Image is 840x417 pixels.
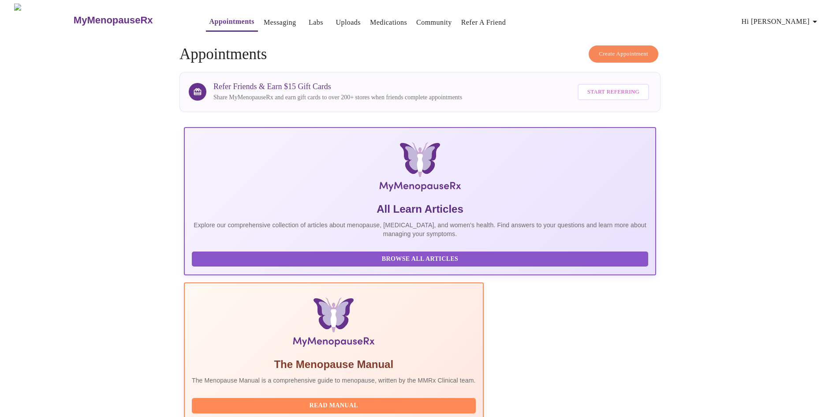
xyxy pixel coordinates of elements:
p: Explore our comprehensive collection of articles about menopause, [MEDICAL_DATA], and women's hea... [192,221,648,238]
button: Create Appointment [589,45,658,63]
a: Medications [370,16,407,29]
a: Labs [309,16,323,29]
img: MyMenopauseRx Logo [263,142,577,195]
p: Share MyMenopauseRx and earn gift cards to over 200+ stores when friends complete appointments [213,93,462,102]
h5: All Learn Articles [192,202,648,216]
p: The Menopause Manual is a comprehensive guide to menopause, written by the MMRx Clinical team. [192,376,476,385]
button: Start Referring [578,84,649,100]
span: Create Appointment [599,49,648,59]
button: Read Manual [192,398,476,413]
button: Refer a Friend [458,14,510,31]
button: Uploads [332,14,364,31]
a: Refer a Friend [461,16,506,29]
button: Browse All Articles [192,252,648,267]
a: Community [416,16,452,29]
img: MyMenopauseRx Logo [14,4,72,37]
span: Read Manual [201,400,467,411]
span: Browse All Articles [201,254,639,265]
a: Uploads [336,16,361,29]
button: Hi [PERSON_NAME] [738,13,824,30]
h3: MyMenopauseRx [74,15,153,26]
img: Menopause Manual [237,297,430,350]
button: Messaging [260,14,299,31]
h4: Appointments [179,45,661,63]
h5: The Menopause Manual [192,357,476,372]
a: Messaging [264,16,296,29]
button: Medications [366,14,411,31]
span: Start Referring [587,87,639,97]
button: Community [413,14,455,31]
a: Appointments [209,15,254,28]
a: Start Referring [575,79,651,105]
h3: Refer Friends & Earn $15 Gift Cards [213,82,462,91]
a: Read Manual [192,401,478,409]
span: Hi [PERSON_NAME] [742,15,820,28]
button: Appointments [206,13,258,32]
button: Labs [302,14,330,31]
a: Browse All Articles [192,255,650,262]
a: MyMenopauseRx [72,5,188,36]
